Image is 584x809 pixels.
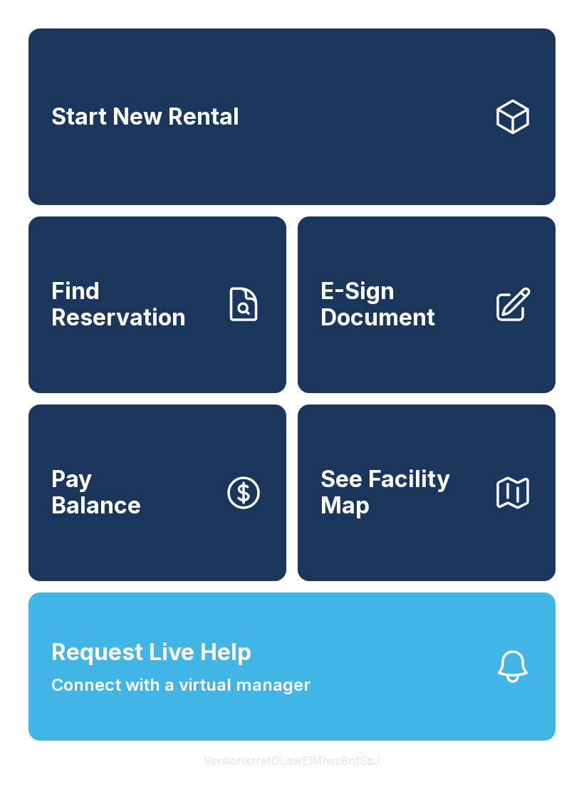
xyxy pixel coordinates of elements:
a: Find Reservation [28,216,286,393]
span: Start New Rental [51,104,239,130]
button: See Facility Map [298,404,556,581]
button: PayBalance [28,404,286,581]
span: Find Reservation [51,278,212,330]
span: Pay Balance [51,466,141,518]
a: Start New Rental [28,28,556,205]
button: VersionkrrefDLawElMlwz8nfSsJ [192,741,392,781]
span: See Facility Map [320,466,481,518]
button: Request Live HelpConnect with a virtual manager [28,593,556,741]
span: Request Live Help [51,635,251,669]
span: E-Sign Document [320,278,481,330]
a: E-Sign Document [298,216,556,393]
span: Connect with a virtual manager [51,672,311,698]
